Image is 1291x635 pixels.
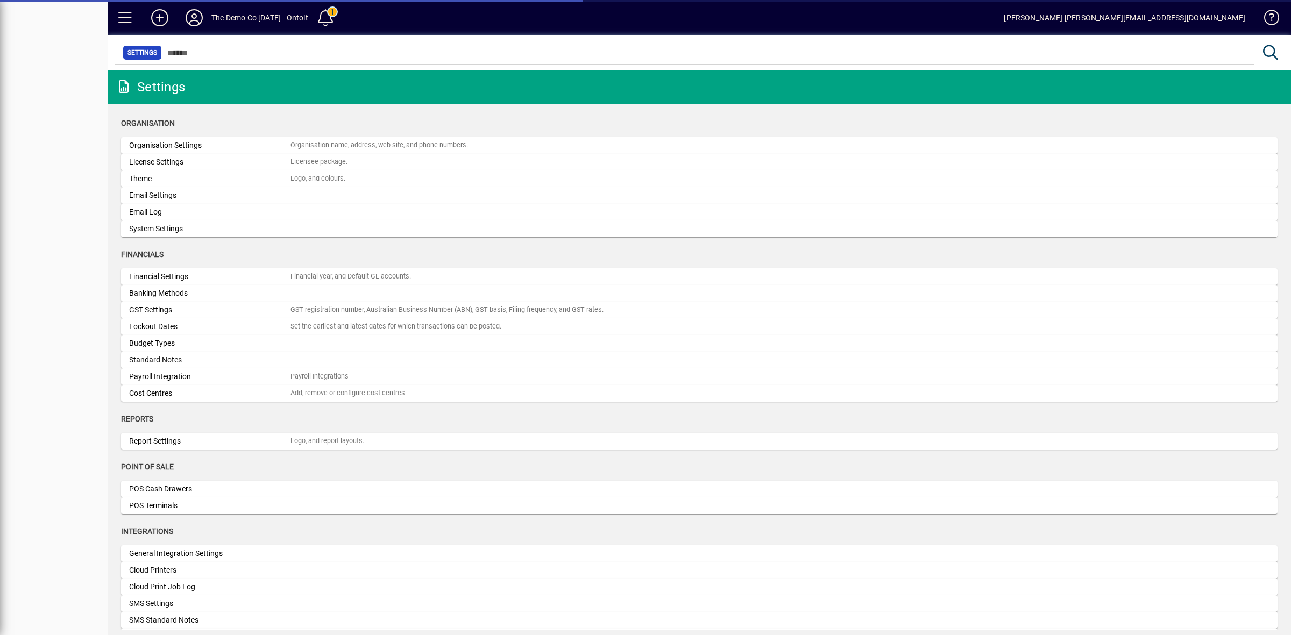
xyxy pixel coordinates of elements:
div: The Demo Co [DATE] - Ontoit [211,9,308,26]
div: Organisation name, address, web site, and phone numbers. [290,140,468,151]
div: System Settings [129,223,290,234]
a: Email Settings [121,187,1278,204]
a: Payroll IntegrationPayroll Integrations [121,368,1278,385]
a: General Integration Settings [121,545,1278,562]
div: Report Settings [129,436,290,447]
a: Lockout DatesSet the earliest and latest dates for which transactions can be posted. [121,318,1278,335]
div: Financial Settings [129,271,290,282]
div: Cloud Print Job Log [129,581,290,593]
div: Set the earliest and latest dates for which transactions can be posted. [290,322,501,332]
div: SMS Standard Notes [129,615,290,626]
button: Profile [177,8,211,27]
span: Organisation [121,119,175,127]
div: Payroll Integrations [290,372,349,382]
div: General Integration Settings [129,548,290,559]
div: SMS Settings [129,598,290,609]
a: Knowledge Base [1256,2,1278,37]
div: Standard Notes [129,354,290,366]
a: Organisation SettingsOrganisation name, address, web site, and phone numbers. [121,137,1278,154]
a: Report SettingsLogo, and report layouts. [121,433,1278,450]
div: Add, remove or configure cost centres [290,388,405,398]
a: Cost CentresAdd, remove or configure cost centres [121,385,1278,402]
div: POS Cash Drawers [129,483,290,495]
div: Payroll Integration [129,371,290,382]
div: Licensee package. [290,157,347,167]
div: Cloud Printers [129,565,290,576]
div: Organisation Settings [129,140,290,151]
span: Integrations [121,527,173,536]
div: Lockout Dates [129,321,290,332]
div: Settings [116,79,185,96]
a: Cloud Print Job Log [121,579,1278,595]
a: System Settings [121,220,1278,237]
div: POS Terminals [129,500,290,511]
a: POS Cash Drawers [121,481,1278,497]
a: ThemeLogo, and colours. [121,170,1278,187]
div: Budget Types [129,338,290,349]
a: POS Terminals [121,497,1278,514]
div: License Settings [129,156,290,168]
a: Financial SettingsFinancial year, and Default GL accounts. [121,268,1278,285]
a: SMS Standard Notes [121,612,1278,629]
a: Standard Notes [121,352,1278,368]
div: Email Settings [129,190,290,201]
span: Financials [121,250,164,259]
span: Settings [127,47,157,58]
div: Logo, and report layouts. [290,436,364,446]
div: Theme [129,173,290,184]
div: GST registration number, Australian Business Number (ABN), GST basis, Filing frequency, and GST r... [290,305,604,315]
a: Banking Methods [121,285,1278,302]
a: Email Log [121,204,1278,220]
a: SMS Settings [121,595,1278,612]
div: [PERSON_NAME] [PERSON_NAME][EMAIL_ADDRESS][DOMAIN_NAME] [1004,9,1245,26]
button: Add [143,8,177,27]
a: GST SettingsGST registration number, Australian Business Number (ABN), GST basis, Filing frequenc... [121,302,1278,318]
a: Budget Types [121,335,1278,352]
a: Cloud Printers [121,562,1278,579]
div: Banking Methods [129,288,290,299]
div: Financial year, and Default GL accounts. [290,272,411,282]
span: Reports [121,415,153,423]
a: License SettingsLicensee package. [121,154,1278,170]
div: Email Log [129,206,290,218]
div: GST Settings [129,304,290,316]
span: Point of Sale [121,462,174,471]
div: Cost Centres [129,388,290,399]
div: Logo, and colours. [290,174,345,184]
